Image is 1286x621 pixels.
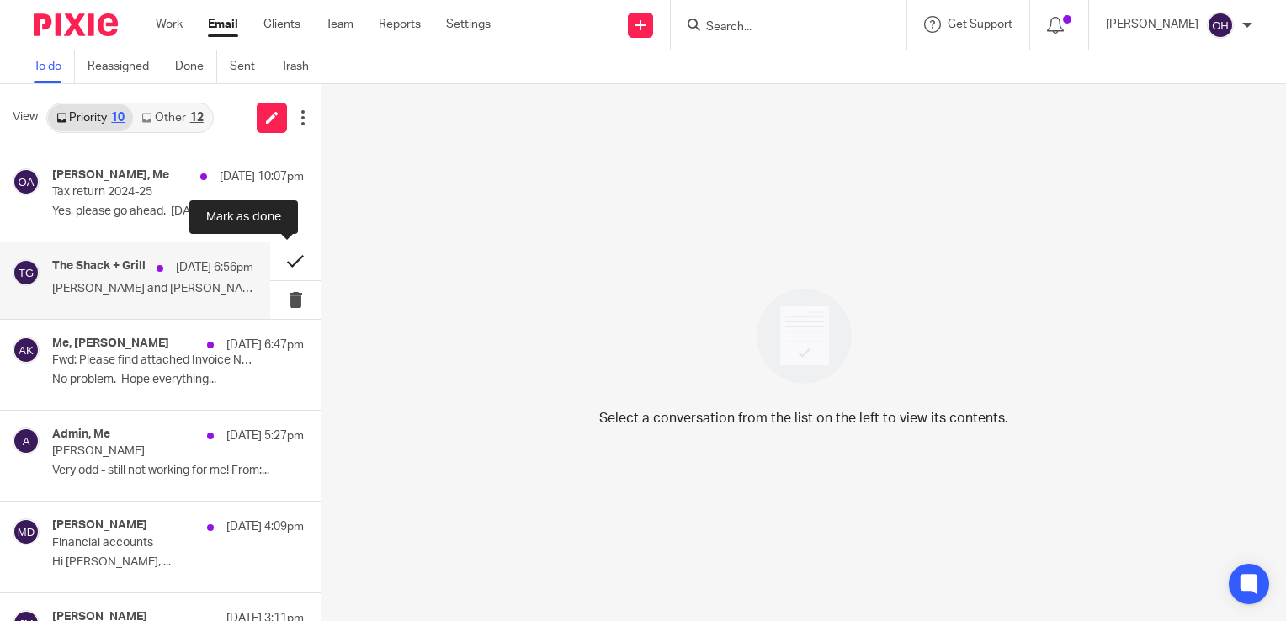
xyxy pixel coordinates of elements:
[52,555,304,570] p: Hi [PERSON_NAME], ...
[52,518,147,533] h4: [PERSON_NAME]
[52,185,253,199] p: Tax return 2024-25
[13,337,40,364] img: svg%3E
[746,278,863,395] img: image
[88,50,162,83] a: Reassigned
[281,50,321,83] a: Trash
[52,373,304,387] p: No problem. Hope everything...
[52,204,304,219] p: Yes, please go ahead. [DATE][DATE]..
[52,464,304,478] p: Very odd - still not working for me! From:...
[52,337,169,351] h4: Me, [PERSON_NAME]
[52,427,110,442] h4: Admin, Me
[263,16,300,33] a: Clients
[190,112,204,124] div: 12
[1207,12,1234,39] img: svg%3E
[52,536,253,550] p: Financial accounts
[379,16,421,33] a: Reports
[220,168,304,185] p: [DATE] 10:07pm
[704,20,856,35] input: Search
[1106,16,1198,33] p: [PERSON_NAME]
[52,168,169,183] h4: [PERSON_NAME], Me
[13,109,38,126] span: View
[34,13,118,36] img: Pixie
[133,104,211,131] a: Other12
[34,50,75,83] a: To do
[52,282,253,296] p: [PERSON_NAME] and [PERSON_NAME] The Shack and Grill Food...
[948,19,1012,30] span: Get Support
[13,259,40,286] img: svg%3E
[52,444,253,459] p: [PERSON_NAME]
[446,16,491,33] a: Settings
[230,50,268,83] a: Sent
[599,408,1008,428] p: Select a conversation from the list on the left to view its contents.
[52,353,253,368] p: Fwd: Please find attached Invoice No. 247 - 343200.
[13,427,40,454] img: svg%3E
[176,259,253,276] p: [DATE] 6:56pm
[175,50,217,83] a: Done
[226,337,304,353] p: [DATE] 6:47pm
[208,16,238,33] a: Email
[226,427,304,444] p: [DATE] 5:27pm
[226,518,304,535] p: [DATE] 4:09pm
[13,518,40,545] img: svg%3E
[52,259,146,273] h4: The Shack + Grill
[326,16,353,33] a: Team
[48,104,133,131] a: Priority10
[156,16,183,33] a: Work
[111,112,125,124] div: 10
[13,168,40,195] img: svg%3E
